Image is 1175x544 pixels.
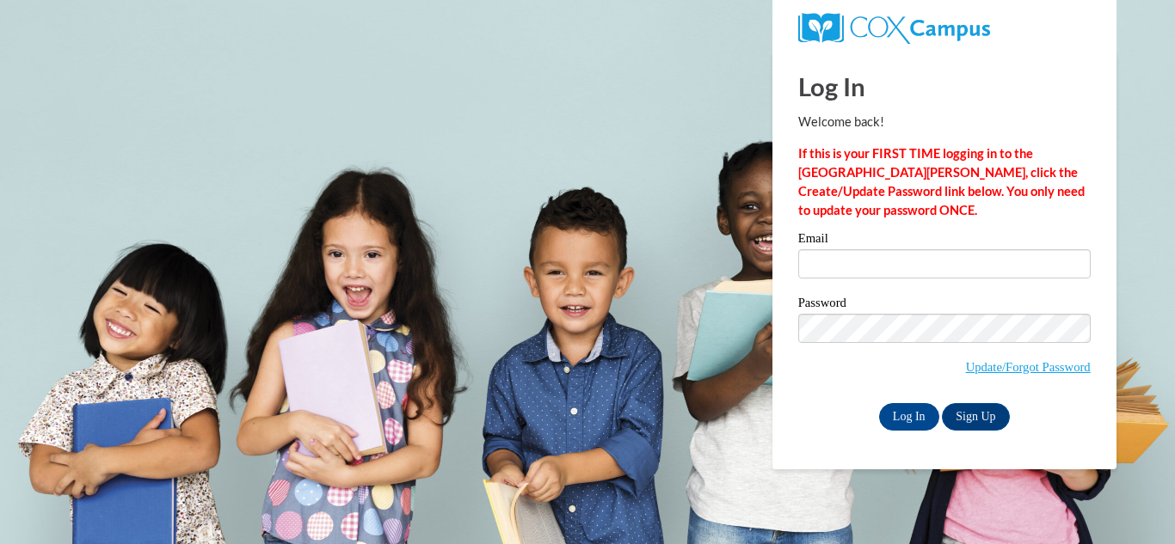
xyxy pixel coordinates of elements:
[798,20,990,34] a: COX Campus
[798,113,1091,131] p: Welcome back!
[798,232,1091,249] label: Email
[798,69,1091,104] h1: Log In
[966,360,1091,374] a: Update/Forgot Password
[942,403,1009,431] a: Sign Up
[798,296,1091,314] label: Password
[798,13,990,44] img: COX Campus
[798,146,1085,217] strong: If this is your FIRST TIME logging in to the [GEOGRAPHIC_DATA][PERSON_NAME], click the Create/Upd...
[879,403,939,431] input: Log In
